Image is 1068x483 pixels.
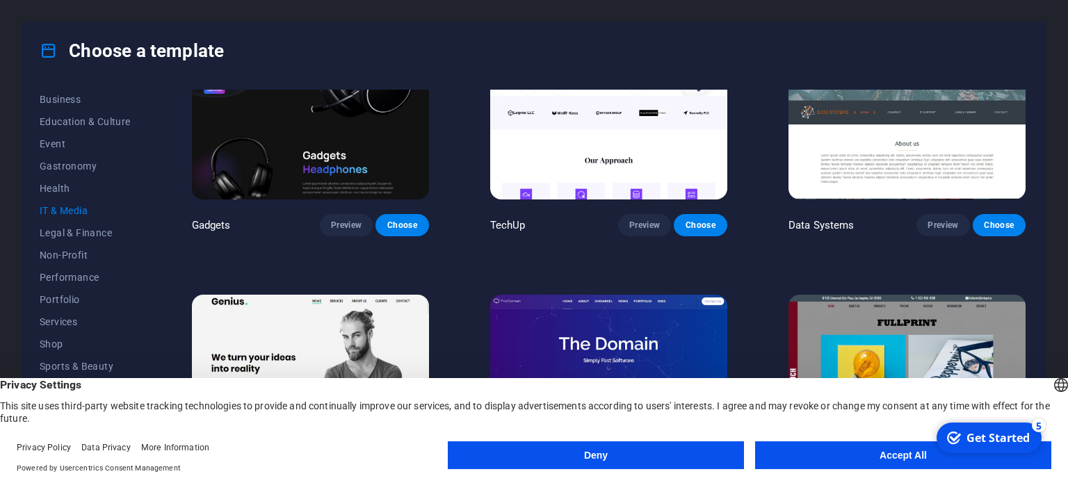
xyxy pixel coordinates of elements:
[40,338,131,350] span: Shop
[38,13,101,28] div: Get Started
[40,361,131,372] span: Sports & Beauty
[40,244,131,266] button: Non-Profit
[40,161,131,172] span: Gastronomy
[40,110,131,133] button: Education & Culture
[40,116,131,127] span: Education & Culture
[40,183,131,194] span: Health
[928,220,958,231] span: Preview
[192,218,231,232] p: Gadgets
[103,1,117,15] div: 5
[40,94,131,105] span: Business
[8,6,113,36] div: Get Started 5 items remaining, 0% complete
[40,377,131,400] button: Trades
[40,205,131,216] span: IT & Media
[490,218,526,232] p: TechUp
[40,227,131,238] span: Legal & Finance
[40,88,131,110] button: Business
[40,177,131,199] button: Health
[618,214,671,236] button: Preview
[685,220,715,231] span: Choose
[973,214,1026,236] button: Choose
[40,272,131,283] span: Performance
[40,288,131,311] button: Portfolio
[331,220,362,231] span: Preview
[40,155,131,177] button: Gastronomy
[40,316,131,327] span: Services
[674,214,727,236] button: Choose
[916,214,969,236] button: Preview
[40,249,131,261] span: Non-Profit
[40,222,131,244] button: Legal & Finance
[40,40,224,62] h4: Choose a template
[40,199,131,222] button: IT & Media
[40,133,131,155] button: Event
[40,311,131,333] button: Services
[40,333,131,355] button: Shop
[984,220,1014,231] span: Choose
[320,214,373,236] button: Preview
[629,220,660,231] span: Preview
[40,138,131,149] span: Event
[387,220,417,231] span: Choose
[40,355,131,377] button: Sports & Beauty
[375,214,428,236] button: Choose
[788,218,855,232] p: Data Systems
[40,266,131,288] button: Performance
[40,294,131,305] span: Portfolio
